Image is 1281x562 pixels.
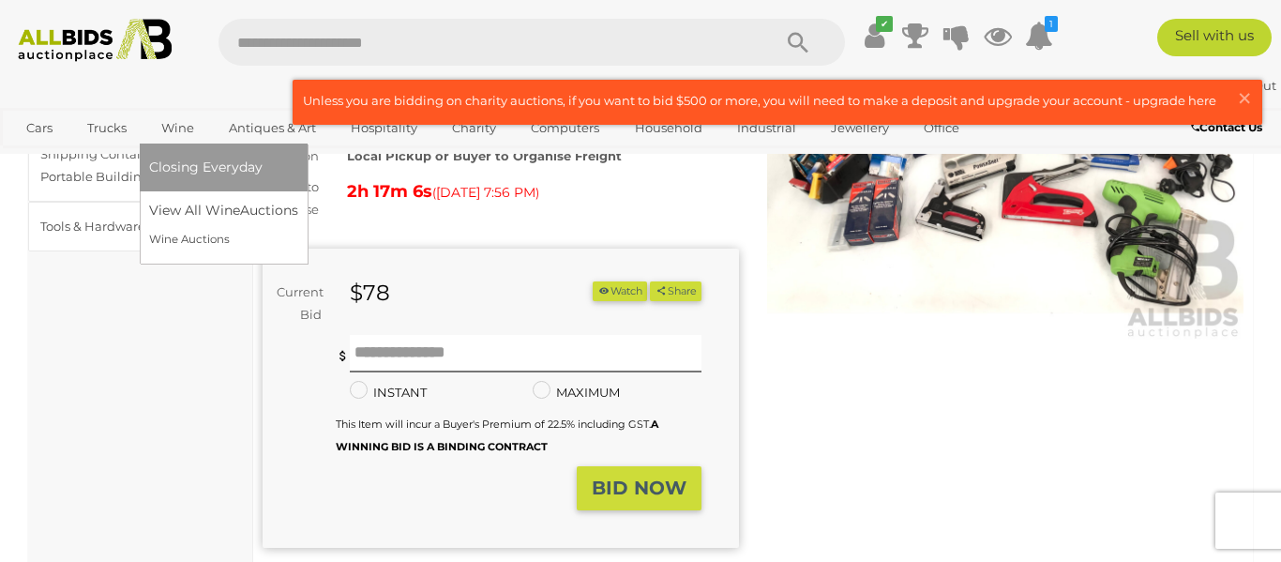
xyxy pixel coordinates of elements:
a: Antiques & Art [217,113,328,144]
a: Household [623,113,715,144]
button: Search [751,19,845,66]
label: MAXIMUM [533,382,620,403]
a: Charity [440,113,508,144]
img: Allbids.com.au [9,19,180,62]
div: Current Bid [263,281,336,326]
a: Shipping Containers & Portable Buildings 3 [28,129,252,202]
strong: BID NOW [592,477,686,499]
button: BID NOW [577,466,701,510]
img: Staple Guns, Glue Guns, and Engravers - Lot of 14 [767,34,1243,341]
label: INSTANT [350,382,427,403]
button: Share [650,281,701,301]
a: Wine [149,113,206,144]
span: ( ) [432,185,539,200]
i: 1 [1045,16,1058,32]
a: Trucks [75,113,139,144]
strong: 2h 17m 6s [347,181,432,202]
strong: Local Pickup or Buyer to Organise Freight [347,148,622,163]
a: Industrial [725,113,808,144]
li: Watch this item [593,281,647,301]
strong: nowlad [1154,78,1213,93]
span: × [1236,80,1253,116]
b: A WINNING BID IS A BINDING CONTRACT [336,418,658,452]
a: Contact Us [1191,117,1267,138]
a: Sign Out [1222,78,1276,93]
strong: $78 [350,280,390,306]
a: Sell with us [1157,19,1272,56]
i: ✔ [876,16,893,32]
a: nowlad [1154,78,1215,93]
a: ✔ [860,19,888,53]
small: This Item will incur a Buyer's Premium of 22.5% including GST. [336,418,658,452]
span: [DATE] 7:56 PM [436,184,535,201]
a: Cars [14,113,65,144]
div: Shipping Containers & Portable Buildings [40,144,195,188]
a: [GEOGRAPHIC_DATA] [87,144,245,175]
b: Contact Us [1191,120,1262,134]
div: Tools & Hardware [40,216,195,237]
button: Watch [593,281,647,301]
a: Tools & Hardware 84 [28,202,252,251]
a: Hospitality [339,113,430,144]
a: Office [912,113,972,144]
a: Computers [519,113,611,144]
a: Sports [14,144,77,175]
a: Jewellery [819,113,901,144]
a: 1 [1025,19,1053,53]
span: | [1215,78,1219,93]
